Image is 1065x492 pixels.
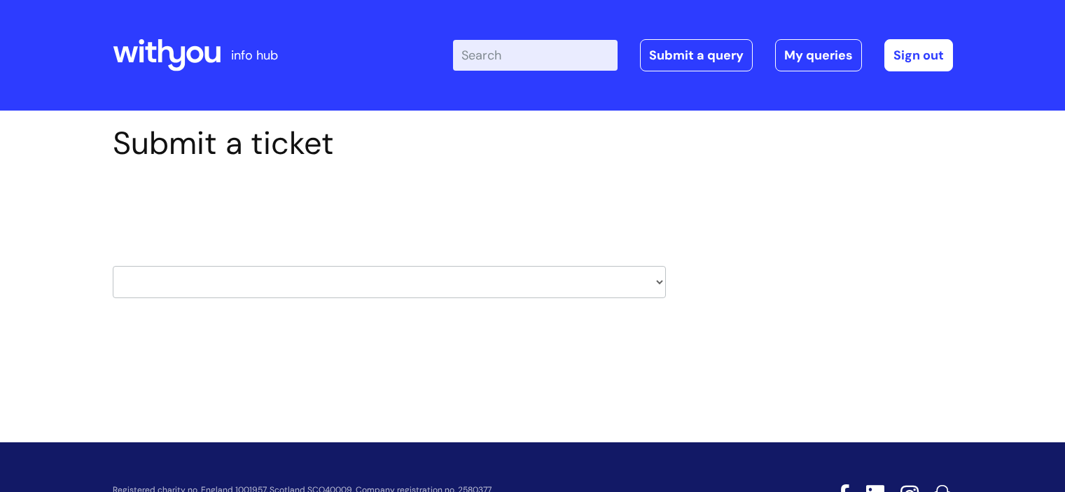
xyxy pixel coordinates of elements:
[775,39,862,71] a: My queries
[640,39,753,71] a: Submit a query
[113,195,666,220] h2: Select issue type
[453,39,953,71] div: | -
[884,39,953,71] a: Sign out
[113,125,666,162] h1: Submit a ticket
[231,44,278,66] p: info hub
[453,40,618,71] input: Search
